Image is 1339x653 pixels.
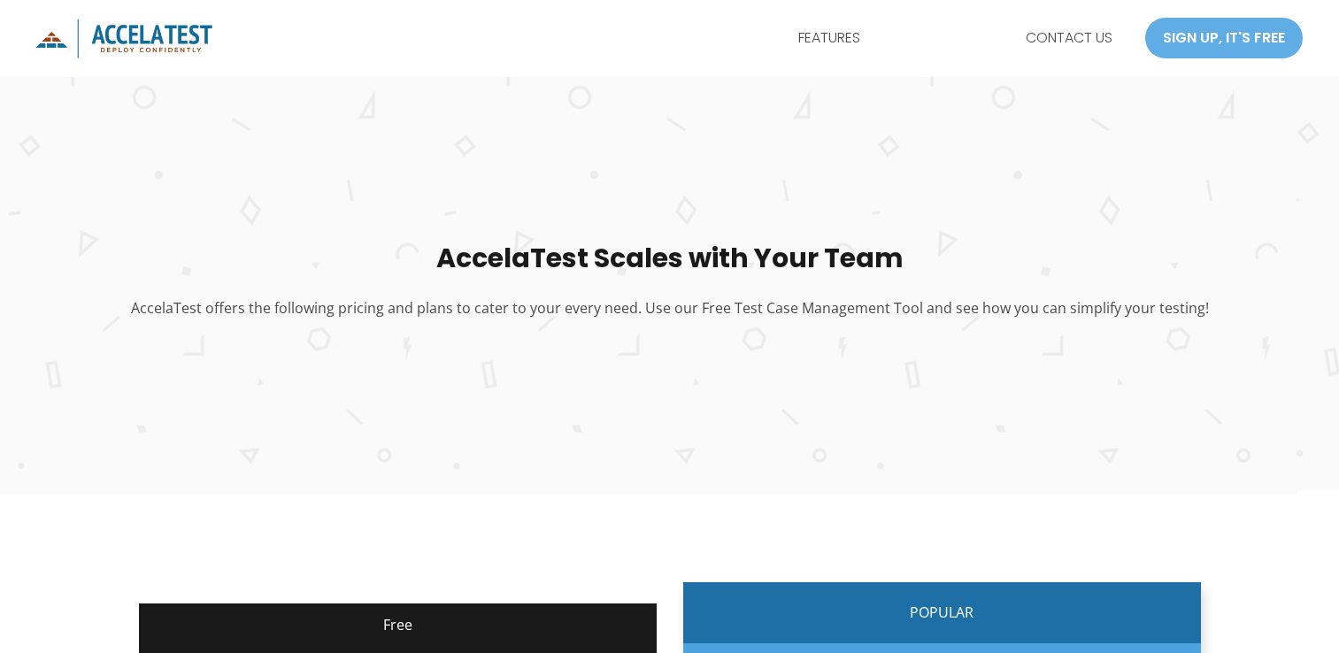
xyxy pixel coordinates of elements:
p: POPULAR [683,582,1201,644]
strong: AccelaTest Scales with Your Team [436,239,904,277]
a: CONTACT US [1012,16,1127,60]
nav: Site Navigation [784,16,1127,60]
p: Free [139,612,657,639]
a: PRICING & PLANS [874,16,1012,60]
img: icon [35,19,212,58]
a: AccelaTest [35,27,212,47]
a: SIGN UP, IT'S FREE [1144,17,1304,59]
a: FEATURES [784,16,874,60]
